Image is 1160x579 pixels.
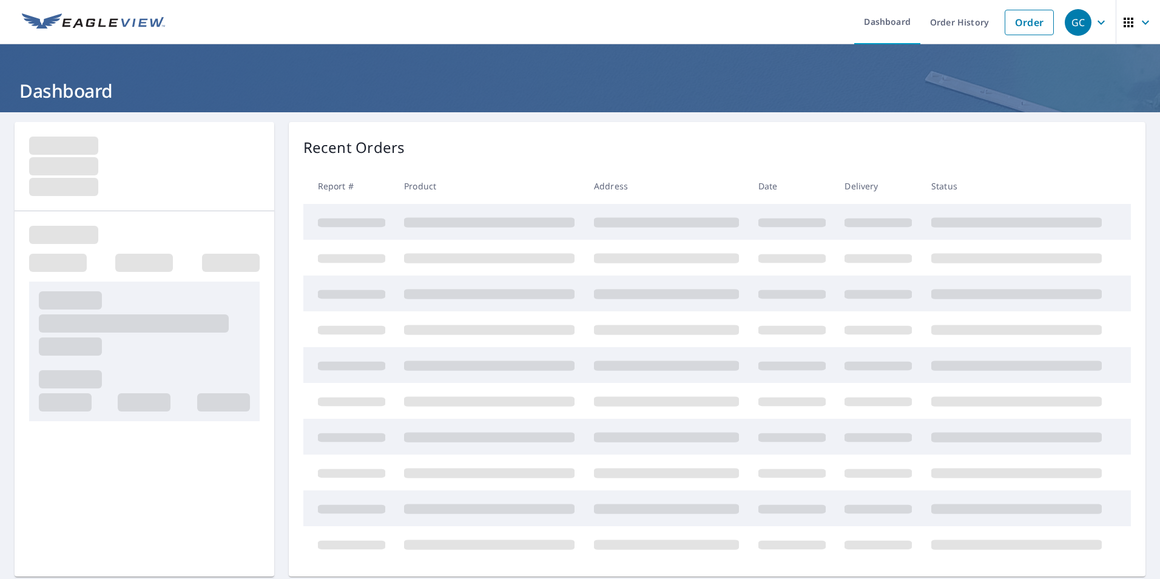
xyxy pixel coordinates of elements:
th: Delivery [835,168,922,204]
img: EV Logo [22,13,165,32]
th: Report # [303,168,395,204]
p: Recent Orders [303,137,405,158]
div: GC [1065,9,1091,36]
th: Address [584,168,749,204]
a: Order [1005,10,1054,35]
h1: Dashboard [15,78,1145,103]
th: Date [749,168,835,204]
th: Product [394,168,584,204]
th: Status [922,168,1111,204]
